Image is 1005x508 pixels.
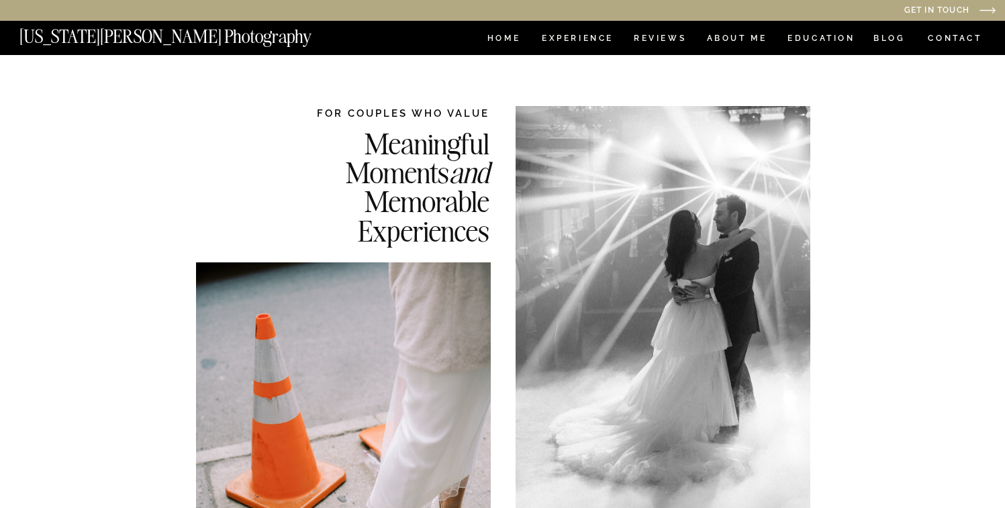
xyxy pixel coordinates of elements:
a: BLOG [873,34,906,46]
a: EDUCATION [786,34,857,46]
a: CONTACT [927,31,983,46]
a: HOME [485,34,523,46]
h2: Meaningful Moments Memorable Experiences [277,129,489,244]
i: and [449,154,489,191]
h2: FOR COUPLES WHO VALUE [277,106,489,120]
a: ABOUT ME [706,34,767,46]
a: [US_STATE][PERSON_NAME] Photography [19,28,356,39]
a: Get in Touch [767,6,969,16]
a: REVIEWS [634,34,684,46]
a: Experience [542,34,612,46]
